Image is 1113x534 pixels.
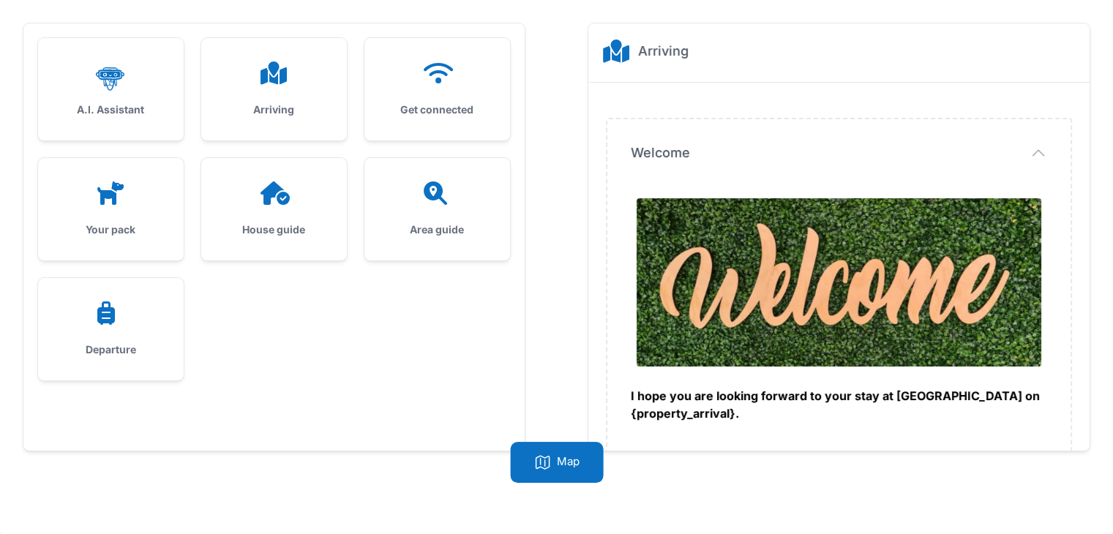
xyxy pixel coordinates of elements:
[201,38,347,140] a: Arriving
[388,102,487,117] h3: Get connected
[225,102,323,117] h3: Arriving
[631,388,1040,421] strong: I hope you are looking forward to your stay at [GEOGRAPHIC_DATA] on {property_arrival}.
[38,158,184,260] a: Your pack
[631,143,690,163] span: Welcome
[61,342,160,357] h3: Departure
[201,158,347,260] a: House guide
[364,158,510,260] a: Area guide
[557,454,580,471] p: Map
[388,222,487,237] h3: Area guide
[631,143,1047,163] button: Welcome
[61,222,160,237] h3: Your pack
[38,38,184,140] a: A.I. Assistant
[637,198,1041,366] img: 0qs01yqw0dnb07qsrfm1myldz4s2
[638,41,689,61] h2: Arriving
[364,38,510,140] a: Get connected
[61,102,160,117] h3: A.I. Assistant
[38,278,184,380] a: Departure
[225,222,323,237] h3: House guide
